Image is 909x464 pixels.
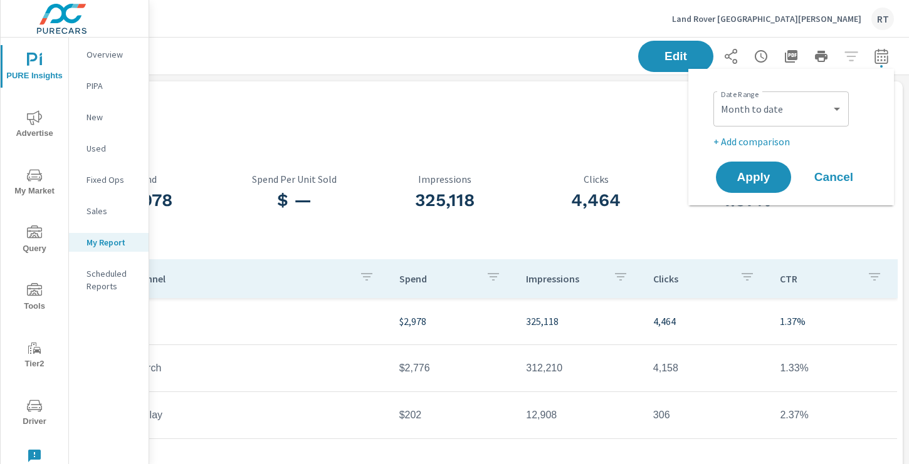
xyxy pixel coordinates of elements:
button: Select Date Range [869,44,894,69]
h3: $ — [219,190,370,211]
p: Land Rover [GEOGRAPHIC_DATA][PERSON_NAME] [672,13,861,24]
button: Edit [638,41,713,72]
p: 4,464 [653,314,760,329]
p: My Report [87,236,139,249]
td: 306 [643,400,770,431]
span: Advertise [4,110,65,141]
p: 325,118 [526,314,633,329]
div: New [69,108,149,126]
p: CTR [671,173,822,185]
span: Tools [4,283,65,314]
button: Cancel [796,162,871,193]
p: Impressions [526,272,603,285]
div: PIPA [69,76,149,95]
td: Display [120,400,389,431]
td: 4,158 [643,353,770,384]
div: Overview [69,45,149,64]
p: PIPA [87,80,139,92]
span: PURE Insights [4,53,65,83]
td: 312,210 [516,353,643,384]
div: My Report [69,233,149,252]
p: Channel [130,272,349,285]
p: $2,978 [399,314,507,329]
td: 12,908 [516,400,643,431]
td: $202 [389,400,517,431]
h3: 325,118 [370,190,521,211]
span: Edit [651,51,701,62]
div: Scheduled Reports [69,264,149,296]
td: 2.37% [770,400,897,431]
button: Apply [716,162,791,193]
td: $2,776 [389,353,517,384]
p: Clicks [653,272,730,285]
p: Spend [399,272,476,285]
p: Overview [87,48,139,61]
h3: 4,464 [520,190,671,211]
p: New [87,111,139,123]
button: "Export Report to PDF" [779,44,804,69]
p: Fixed Ops [87,173,139,186]
div: Sales [69,202,149,220]
p: + Add comparison [713,134,874,149]
span: My Market [4,168,65,198]
p: Sales [87,205,139,217]
p: Clicks [520,173,671,185]
p: 1.37% [780,314,887,329]
td: Search [120,353,389,384]
span: Driver [4,398,65,429]
div: Used [69,139,149,158]
p: Spend Per Unit Sold [219,173,370,185]
p: Scheduled Reports [87,267,139,292]
div: Fixed Ops [69,170,149,189]
span: Cancel [809,172,859,183]
p: Used [87,142,139,155]
span: Apply [728,172,779,183]
span: Tier2 [4,341,65,371]
button: Print Report [809,44,834,69]
div: RT [871,8,894,30]
h3: 1.37% [671,190,822,211]
span: Query [4,225,65,256]
td: 1.33% [770,353,897,384]
p: CTR [780,272,857,285]
p: Impressions [370,173,521,185]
